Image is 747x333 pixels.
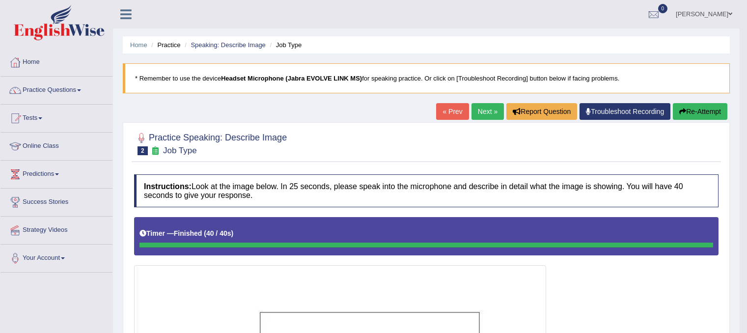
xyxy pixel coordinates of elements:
[204,229,206,237] b: (
[506,103,577,120] button: Report Question
[130,41,147,49] a: Home
[139,230,233,237] h5: Timer —
[144,182,192,191] b: Instructions:
[471,103,504,120] a: Next »
[123,63,730,93] blockquote: * Remember to use the device for speaking practice. Or click on [Troubleshoot Recording] button b...
[0,189,112,213] a: Success Stories
[150,146,161,156] small: Exam occurring question
[191,41,265,49] a: Speaking: Describe Image
[138,146,148,155] span: 2
[580,103,670,120] a: Troubleshoot Recording
[436,103,469,120] a: « Prev
[221,75,362,82] b: Headset Microphone (Jabra EVOLVE LINK MS)
[0,133,112,157] a: Online Class
[267,40,302,50] li: Job Type
[0,217,112,241] a: Strategy Videos
[0,105,112,129] a: Tests
[231,229,234,237] b: )
[673,103,727,120] button: Re-Attempt
[134,131,287,155] h2: Practice Speaking: Describe Image
[0,49,112,73] a: Home
[134,174,719,207] h4: Look at the image below. In 25 seconds, please speak into the microphone and describe in detail w...
[0,161,112,185] a: Predictions
[163,146,197,155] small: Job Type
[658,4,668,13] span: 0
[174,229,202,237] b: Finished
[206,229,231,237] b: 40 / 40s
[149,40,180,50] li: Practice
[0,245,112,269] a: Your Account
[0,77,112,101] a: Practice Questions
